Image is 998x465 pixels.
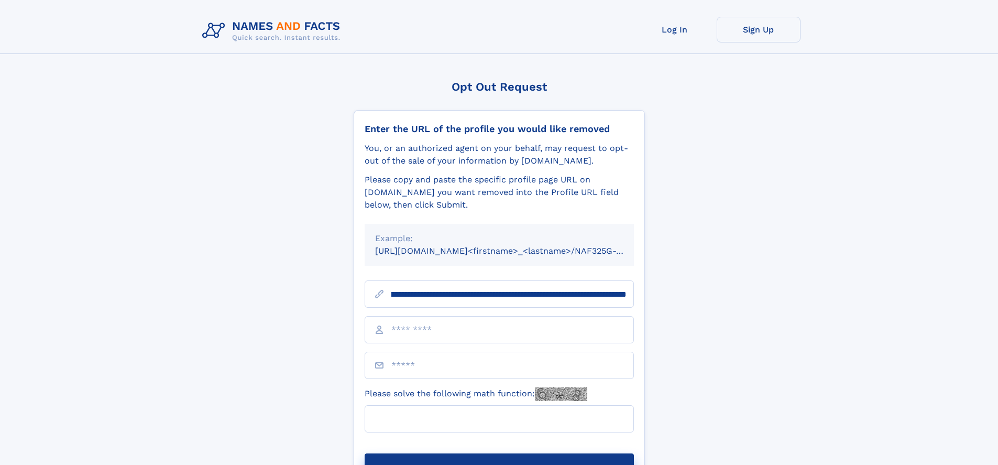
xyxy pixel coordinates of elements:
[717,17,800,42] a: Sign Up
[365,387,587,401] label: Please solve the following math function:
[375,246,654,256] small: [URL][DOMAIN_NAME]<firstname>_<lastname>/NAF325G-xxxxxxxx
[633,17,717,42] a: Log In
[198,17,349,45] img: Logo Names and Facts
[365,174,634,211] div: Please copy and paste the specific profile page URL on [DOMAIN_NAME] you want removed into the Pr...
[375,232,623,245] div: Example:
[354,80,645,93] div: Opt Out Request
[365,142,634,167] div: You, or an authorized agent on your behalf, may request to opt-out of the sale of your informatio...
[365,123,634,135] div: Enter the URL of the profile you would like removed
